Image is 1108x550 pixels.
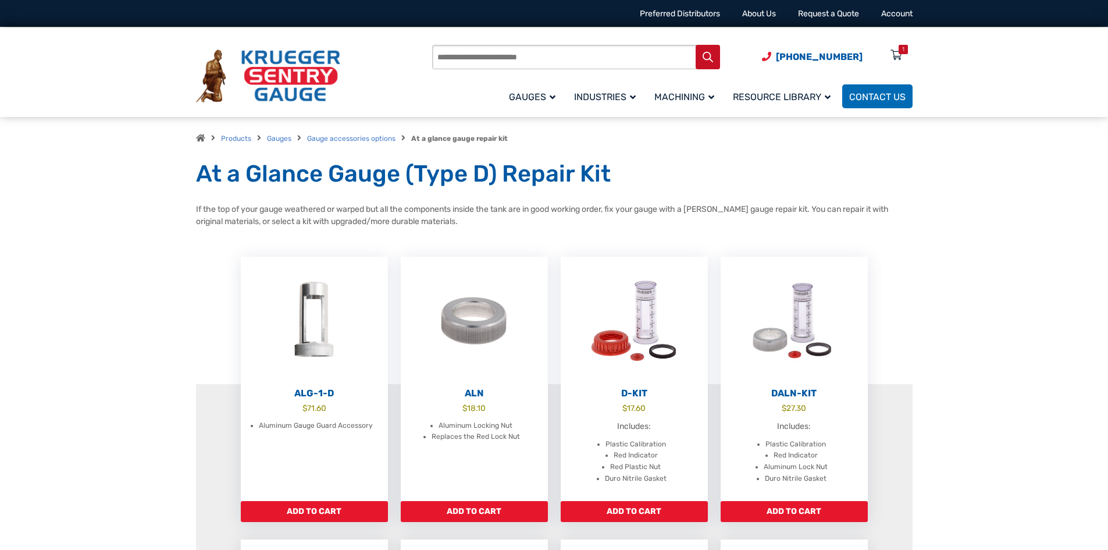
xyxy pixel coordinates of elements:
[221,134,251,143] a: Products
[742,9,776,19] a: About Us
[774,450,818,462] li: Red Indicator
[462,403,486,413] bdi: 18.10
[849,91,906,102] span: Contact Us
[798,9,859,19] a: Request a Quote
[401,501,548,522] a: Add to cart: “ALN”
[509,91,555,102] span: Gauges
[605,439,666,450] li: Plastic Calibration
[462,403,467,413] span: $
[561,257,708,501] a: D-Kit $17.60 Includes: Plastic Calibration Red Indicator Red Plastic Nut Duro Nitrile Gasket
[765,439,826,450] li: Plastic Calibration
[401,257,548,385] img: ALN
[302,403,307,413] span: $
[762,49,863,64] a: Phone Number (920) 434-8860
[605,473,667,485] li: Duro Nitrile Gasket
[561,257,708,385] img: D-Kit
[721,388,868,399] h2: DALN-Kit
[241,501,388,522] a: Add to cart: “ALG-1-D”
[732,420,856,433] p: Includes:
[241,388,388,399] h2: ALG-1-D
[561,501,708,522] a: Add to cart: “D-Kit”
[411,134,508,143] strong: At a glance gauge repair kit
[654,91,714,102] span: Machining
[842,84,913,108] a: Contact Us
[502,83,567,110] a: Gauges
[561,388,708,399] h2: D-Kit
[614,450,658,462] li: Red Indicator
[764,462,828,473] li: Aluminum Lock Nut
[765,473,826,485] li: Duro Nitrile Gasket
[196,49,340,103] img: Krueger Sentry Gauge
[622,403,646,413] bdi: 17.60
[401,388,548,399] h2: ALN
[439,420,512,432] li: Aluminum Locking Nut
[567,83,647,110] a: Industries
[726,83,842,110] a: Resource Library
[721,257,868,385] img: DALN-Kit
[610,462,661,473] li: Red Plastic Nut
[196,159,913,189] h1: At a Glance Gauge (Type D) Repair Kit
[782,403,786,413] span: $
[302,403,326,413] bdi: 71.60
[241,257,388,385] img: ALG-OF
[776,51,863,62] span: [PHONE_NUMBER]
[196,203,913,228] p: If the top of your gauge weathered or warped but all the components inside the tank are in good w...
[267,134,291,143] a: Gauges
[241,257,388,501] a: ALG-1-D $71.60 Aluminum Gauge Guard Accessory
[401,257,548,501] a: ALN $18.10 Aluminum Locking Nut Replaces the Red Lock Nut
[432,431,520,443] li: Replaces the Red Lock Nut
[721,501,868,522] a: Add to cart: “DALN-Kit”
[259,420,373,432] li: Aluminum Gauge Guard Accessory
[307,134,396,143] a: Gauge accessories options
[902,45,904,54] div: 1
[622,403,627,413] span: $
[647,83,726,110] a: Machining
[574,91,636,102] span: Industries
[782,403,806,413] bdi: 27.30
[721,257,868,501] a: DALN-Kit $27.30 Includes: Plastic Calibration Red Indicator Aluminum Lock Nut Duro Nitrile Gasket
[640,9,720,19] a: Preferred Distributors
[881,9,913,19] a: Account
[572,420,696,433] p: Includes:
[733,91,831,102] span: Resource Library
